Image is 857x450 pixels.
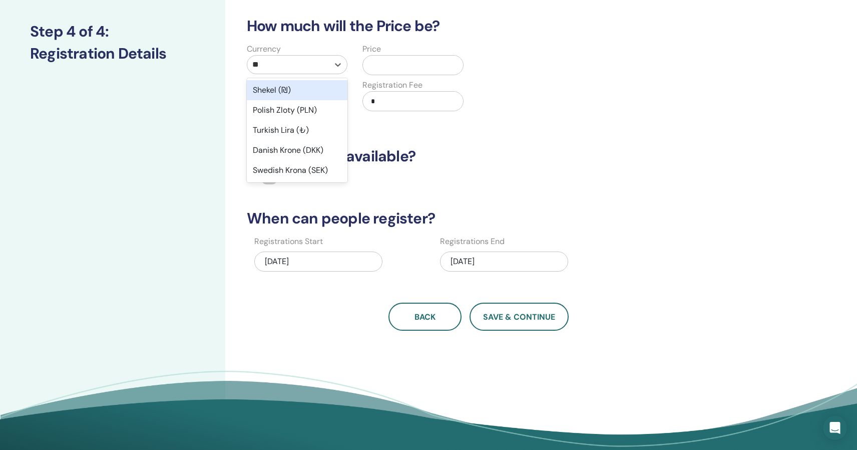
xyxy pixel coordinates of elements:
div: [DATE] [254,252,382,272]
h3: Step 4 of 4 : [30,23,195,41]
div: Polish Zloty (PLN) [247,100,347,120]
div: Swedish Krona (SEK) [247,160,347,180]
label: Currency [247,43,281,55]
div: Open Intercom Messenger [823,416,847,440]
h3: When can people register? [241,209,716,228]
span: Back [414,312,436,322]
label: Price [362,43,381,55]
label: Registrations Start [254,236,323,248]
label: Registration Fee [362,79,422,91]
h3: Registration Details [30,45,195,63]
h3: How much will the Price be? [241,17,716,35]
div: Shekel (₪) [247,80,347,100]
button: Save & Continue [470,303,569,331]
span: Save & Continue [483,312,555,322]
h3: Is scholarship available? [241,147,716,165]
div: Danish Krone (DKK) [247,140,347,160]
label: Registrations End [440,236,505,248]
div: [DATE] [440,252,568,272]
div: Turkish Lira (₺) [247,120,347,140]
button: Back [388,303,462,331]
